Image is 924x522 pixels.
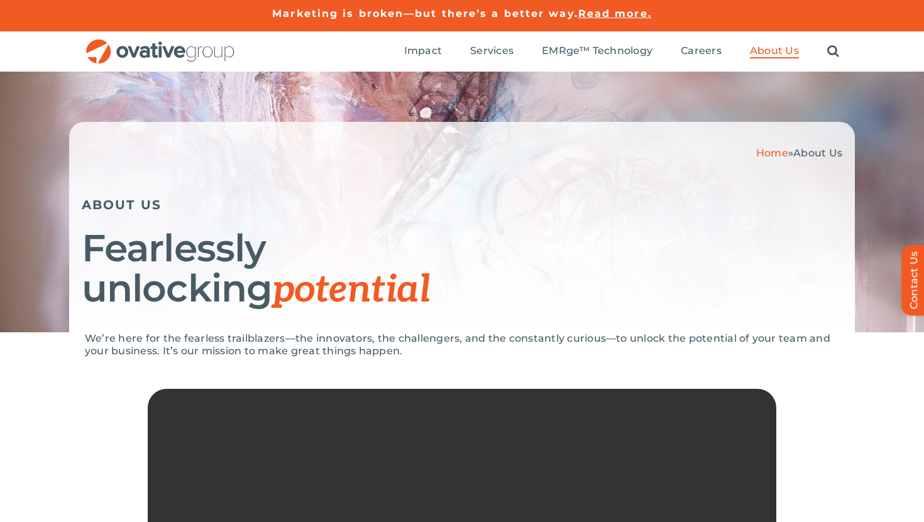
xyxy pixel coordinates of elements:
span: About Us [750,45,799,57]
span: Impact [404,45,442,57]
span: Services [470,45,514,57]
span: Careers [681,45,722,57]
h1: Fearlessly unlocking [82,228,842,310]
a: Search [827,45,839,58]
nav: Menu [404,31,839,72]
p: We’re here for the fearless trailblazers—the innovators, the challengers, and the constantly curi... [85,332,839,357]
a: OG_Full_horizontal_RGB [85,38,236,50]
a: Careers [681,45,722,58]
h5: ABOUT US [82,197,842,212]
a: Marketing is broken—but there’s a better way. [272,8,578,19]
span: potential [272,268,430,313]
a: Home [756,147,788,159]
a: Services [470,45,514,58]
span: About Us [793,147,842,159]
a: Read more. [578,8,652,19]
span: EMRge™ Technology [542,45,652,57]
a: About Us [750,45,799,58]
a: Impact [404,45,442,58]
a: EMRge™ Technology [542,45,652,58]
span: » [756,147,842,159]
